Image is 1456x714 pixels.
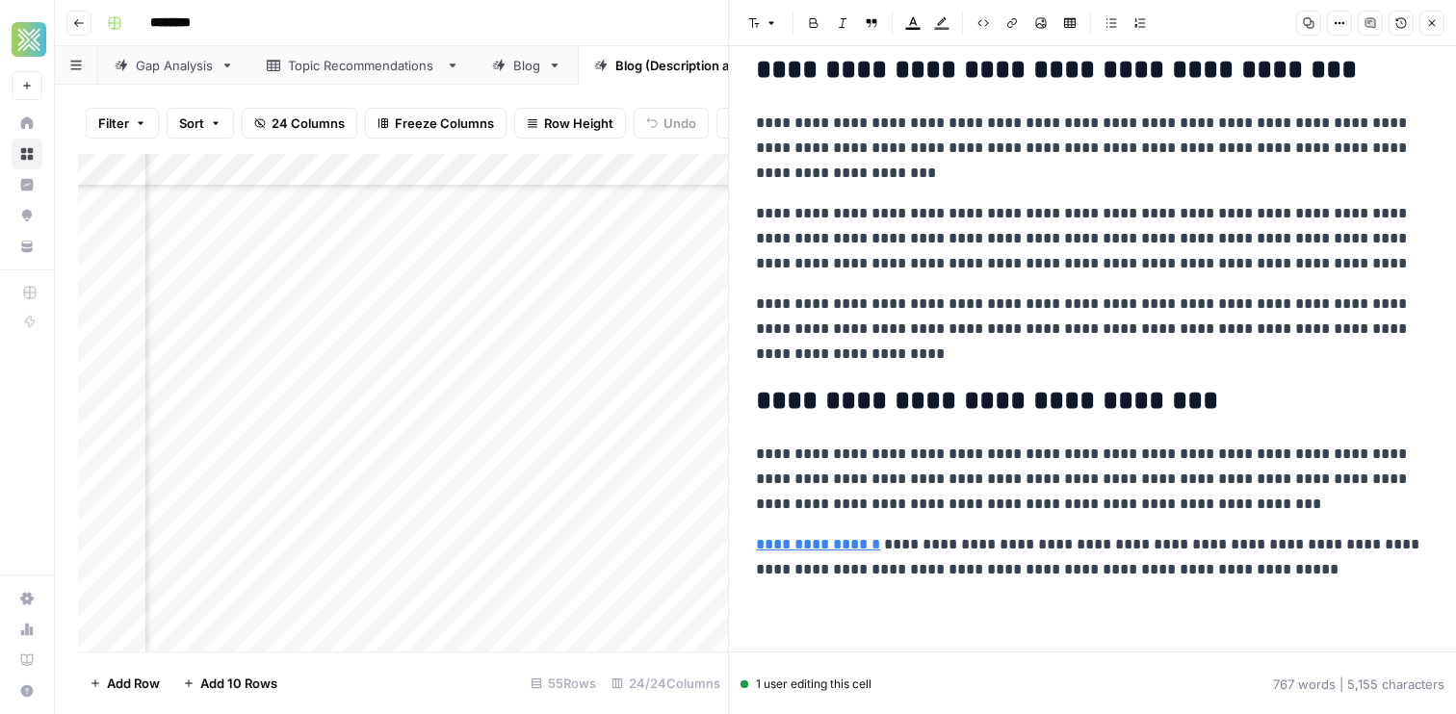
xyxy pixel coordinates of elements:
a: Blog [476,46,578,85]
span: 24 Columns [272,114,345,133]
button: Workspace: Xponent21 [12,15,42,64]
a: Insights [12,169,42,200]
a: Gap Analysis [98,46,250,85]
div: 1 user editing this cell [741,676,871,693]
span: Sort [179,114,204,133]
div: 767 words | 5,155 characters [1273,675,1444,694]
a: Browse [12,139,42,169]
a: Blog (Description and Tie In Test) [578,46,853,85]
span: Freeze Columns [395,114,494,133]
button: Add Row [78,668,171,699]
button: Freeze Columns [365,108,507,139]
button: 24 Columns [242,108,357,139]
span: Row Height [544,114,613,133]
button: Sort [167,108,234,139]
a: Home [12,108,42,139]
button: Undo [634,108,709,139]
button: Add 10 Rows [171,668,289,699]
span: Undo [663,114,696,133]
div: Blog [513,56,540,75]
div: 55 Rows [523,668,604,699]
button: Help + Support [12,676,42,706]
a: Topic Recommendations [250,46,476,85]
div: Topic Recommendations [288,56,438,75]
span: Add 10 Rows [200,674,277,693]
a: Learning Hub [12,645,42,676]
img: Xponent21 Logo [12,22,46,57]
a: Settings [12,583,42,614]
div: Blog (Description and Tie In Test) [615,56,816,75]
span: Filter [98,114,129,133]
span: Add Row [107,674,160,693]
a: Usage [12,614,42,645]
button: Filter [86,108,159,139]
div: Gap Analysis [136,56,213,75]
a: Opportunities [12,200,42,231]
a: Your Data [12,231,42,262]
button: Row Height [514,108,626,139]
div: 24/24 Columns [604,668,728,699]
